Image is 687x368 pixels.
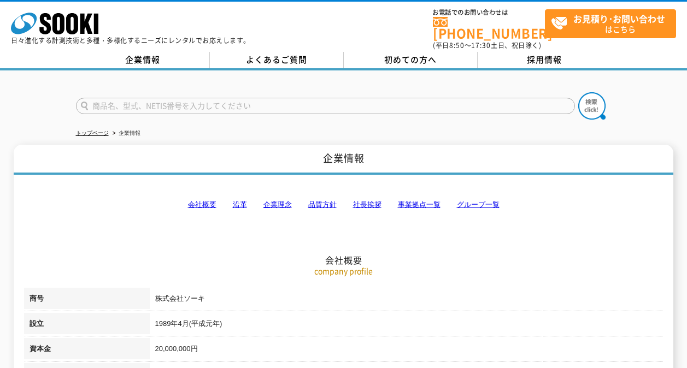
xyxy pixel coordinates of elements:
[545,9,676,38] a: お見積り･お問い合わせはこちら
[150,313,663,338] td: 1989年4月(平成元年)
[188,200,216,209] a: 会社概要
[478,52,612,68] a: 採用情報
[578,92,606,120] img: btn_search.png
[76,52,210,68] a: 企業情報
[551,10,676,37] span: はこちら
[308,200,337,209] a: 品質方針
[11,37,250,44] p: 日々進化する計測技術と多種・多様化するニーズにレンタルでお応えします。
[24,338,150,363] th: 資本金
[210,52,344,68] a: よくあるご質問
[433,17,545,39] a: [PHONE_NUMBER]
[398,200,441,209] a: 事業拠点一覧
[344,52,478,68] a: 初めての方へ
[573,12,665,25] strong: お見積り･お問い合わせ
[24,145,663,266] h2: 会社概要
[353,200,381,209] a: 社長挨拶
[150,338,663,363] td: 20,000,000円
[24,265,663,277] p: company profile
[24,313,150,338] th: 設立
[449,40,465,50] span: 8:50
[110,128,140,139] li: 企業情報
[24,288,150,313] th: 商号
[76,130,109,136] a: トップページ
[263,200,292,209] a: 企業理念
[457,200,500,209] a: グループ一覧
[150,288,663,313] td: 株式会社ソーキ
[384,54,437,66] span: 初めての方へ
[233,200,247,209] a: 沿革
[14,145,673,175] h1: 企業情報
[433,40,541,50] span: (平日 ～ 土日、祝日除く)
[433,9,545,16] span: お電話でのお問い合わせは
[76,98,575,114] input: 商品名、型式、NETIS番号を入力してください
[471,40,491,50] span: 17:30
